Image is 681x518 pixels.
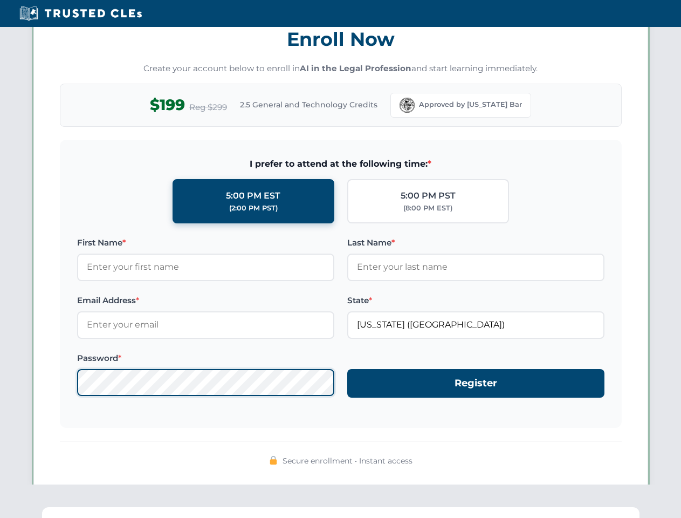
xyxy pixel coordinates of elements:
[226,189,280,203] div: 5:00 PM EST
[60,22,622,56] h3: Enroll Now
[77,294,334,307] label: Email Address
[77,236,334,249] label: First Name
[347,236,604,249] label: Last Name
[269,456,278,465] img: 🔒
[400,98,415,113] img: Florida Bar
[16,5,145,22] img: Trusted CLEs
[77,352,334,365] label: Password
[240,99,377,111] span: 2.5 General and Technology Credits
[300,63,411,73] strong: AI in the Legal Profession
[60,63,622,75] p: Create your account below to enroll in and start learning immediately.
[403,203,452,214] div: (8:00 PM EST)
[347,294,604,307] label: State
[77,311,334,338] input: Enter your email
[401,189,456,203] div: 5:00 PM PST
[347,254,604,281] input: Enter your last name
[419,99,522,110] span: Approved by [US_STATE] Bar
[77,254,334,281] input: Enter your first name
[77,157,604,171] span: I prefer to attend at the following time:
[229,203,278,214] div: (2:00 PM PST)
[150,93,185,117] span: $199
[283,455,412,467] span: Secure enrollment • Instant access
[347,369,604,398] button: Register
[347,311,604,338] input: Florida (FL)
[189,101,227,114] span: Reg $299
